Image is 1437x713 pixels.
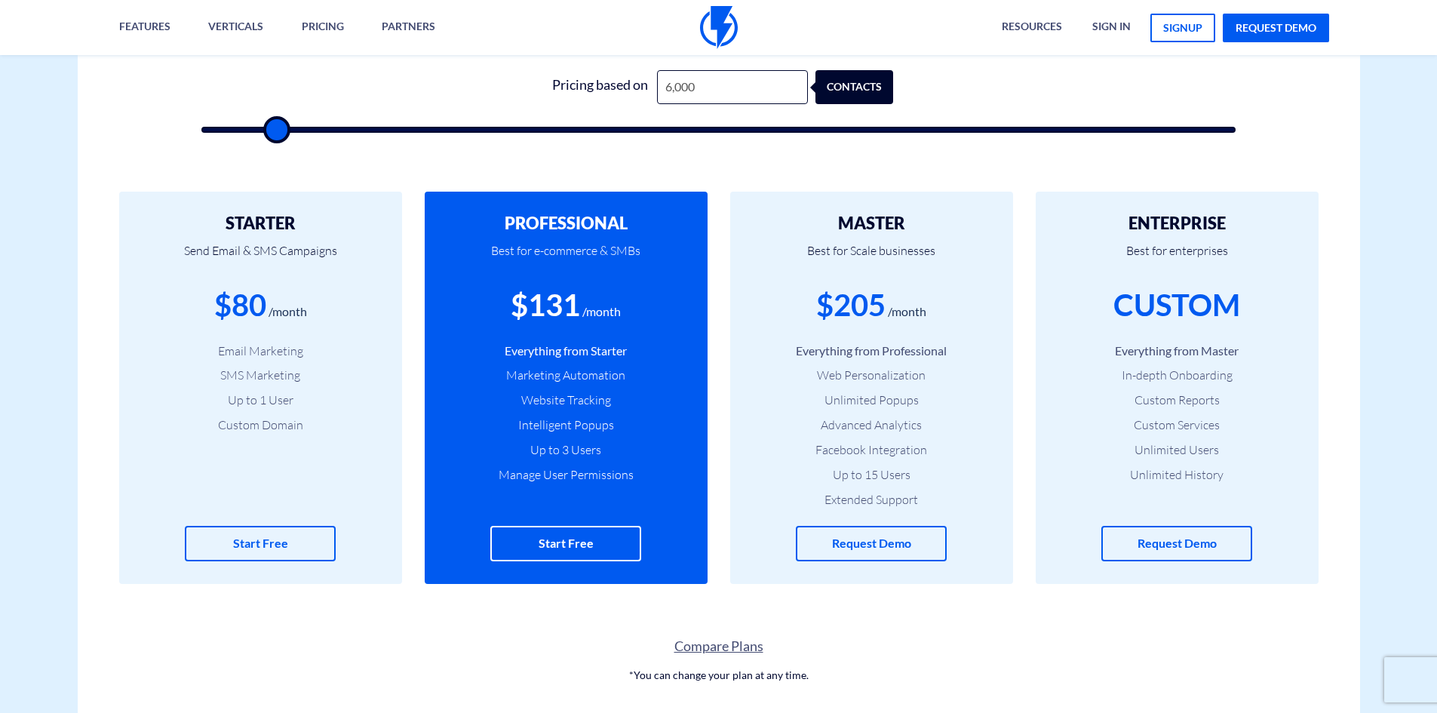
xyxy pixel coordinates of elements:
a: Request Demo [1101,526,1252,561]
li: Custom Services [1058,416,1296,434]
li: Up to 1 User [142,392,379,409]
a: Start Free [185,526,336,561]
a: signup [1150,14,1215,42]
div: $205 [816,284,886,327]
div: $80 [214,284,266,327]
div: CUSTOM [1113,284,1240,327]
a: Start Free [490,526,641,561]
li: Up to 15 Users [753,466,990,484]
a: request demo [1223,14,1329,42]
li: Unlimited Popups [753,392,990,409]
li: In-depth Onboarding [1058,367,1296,384]
li: Website Tracking [447,392,685,409]
h2: PROFESSIONAL [447,214,685,232]
li: SMS Marketing [142,367,379,384]
div: Pricing based on [544,70,657,104]
li: Advanced Analytics [753,416,990,434]
div: /month [582,303,621,321]
li: Web Personalization [753,367,990,384]
a: Request Demo [796,526,947,561]
li: Custom Domain [142,416,379,434]
li: Email Marketing [142,343,379,360]
li: Unlimited History [1058,466,1296,484]
li: Everything from Professional [753,343,990,360]
li: Unlimited Users [1058,441,1296,459]
div: $131 [511,284,580,327]
div: contacts [823,70,901,104]
p: Best for Scale businesses [753,232,990,284]
p: Best for enterprises [1058,232,1296,284]
div: /month [269,303,307,321]
li: Intelligent Popups [447,416,685,434]
li: Custom Reports [1058,392,1296,409]
li: Extended Support [753,491,990,509]
li: Up to 3 Users [447,441,685,459]
p: Send Email & SMS Campaigns [142,232,379,284]
div: /month [888,303,926,321]
h2: ENTERPRISE [1058,214,1296,232]
h2: MASTER [753,214,990,232]
li: Facebook Integration [753,441,990,459]
li: Marketing Automation [447,367,685,384]
h2: STARTER [142,214,379,232]
p: Best for e-commerce & SMBs [447,232,685,284]
p: *You can change your plan at any time. [78,668,1360,683]
li: Everything from Starter [447,343,685,360]
li: Manage User Permissions [447,466,685,484]
li: Everything from Master [1058,343,1296,360]
a: Compare Plans [78,637,1360,656]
